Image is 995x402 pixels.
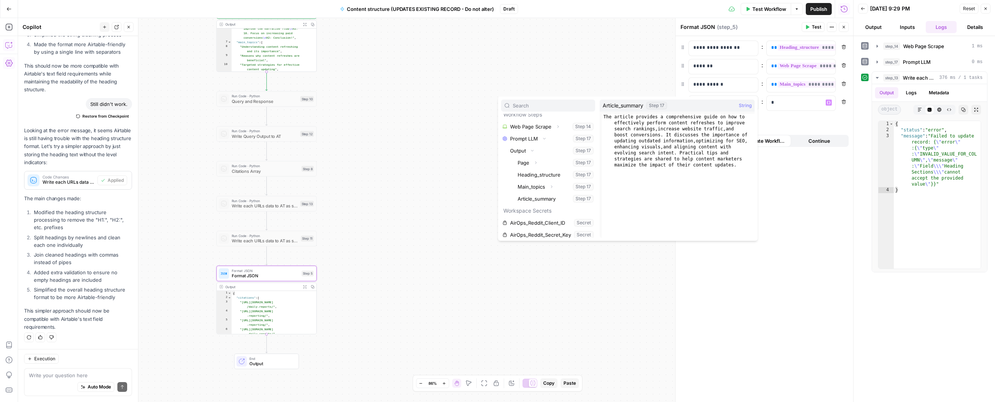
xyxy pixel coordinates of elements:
[501,205,595,217] p: Workspace Secrets
[878,187,894,193] div: 4
[516,193,595,205] button: Select variable Article_summary
[97,175,127,185] button: Applied
[217,327,232,336] div: 6
[24,62,132,94] p: This should now be more compatible with Airtable's text field requirements while maintaining the ...
[752,5,786,13] span: Test Workflow
[509,145,595,157] button: Select variable Output
[926,21,957,33] button: Logs
[232,98,298,104] span: Query and Response
[300,96,314,102] div: Step 10
[217,62,232,71] div: 10
[540,378,558,388] button: Copy
[939,74,983,81] span: 376 ms / 1 tasks
[503,6,515,12] span: Draft
[232,168,299,174] span: Citations Array
[901,87,921,98] button: Logs
[924,87,954,98] button: Metadata
[82,113,129,119] span: Restore from Checkpoint
[501,229,595,241] button: Select variable AirOps_Reddit_Secret_Key
[249,360,293,367] span: Output
[217,300,232,309] div: 3
[739,102,752,109] span: String
[681,23,715,31] textarea: Format JSON
[791,135,847,147] button: Continue
[892,21,923,33] button: Inputs
[883,42,900,50] span: step_14
[216,354,317,369] div: EndOutput
[232,203,298,209] span: Write each URLs data to AT as single records
[216,231,317,246] div: Run Code · PythonWrite each URLs data to AT as single recordsStep 11
[878,121,894,127] div: 1
[86,98,132,110] div: Still didn't work.
[302,271,314,276] div: Step 5
[225,22,299,27] div: Output
[266,246,267,265] g: Edge from step_11 to step_5
[32,286,132,301] li: Simplified the overall heading structure format to be more Airtable-friendly
[232,163,299,169] span: Run Code · Python
[872,84,987,272] div: 376 ms / 1 tasks
[761,79,763,88] span: :
[232,237,298,244] span: Write each URLs data to AT as single records
[216,161,317,177] div: Run Code · PythonCitations ArrayStep 8
[32,41,132,56] li: Made the format more Airtable-friendly by using a single line with separators
[858,21,889,33] button: Output
[501,133,595,145] button: Select variable Prompt LLM
[232,272,299,279] span: Format JSON
[802,22,825,32] button: Test
[77,382,114,392] button: Auto Mode
[761,97,763,106] span: :
[266,177,267,195] g: Edge from step_8 to step_13
[300,131,314,137] div: Step 12
[32,251,132,266] li: Join cleaned headings with commas instead of pipes
[561,378,579,388] button: Paste
[216,196,317,211] div: Run Code · PythonWrite each URLs data to AT as single recordsStep 13
[347,5,494,13] span: Content structure (UPDATES EXISTING RECORD - Do not alter)
[501,217,595,229] button: Select variable AirOps_Reddit_Client_ID
[761,60,763,70] span: :
[217,53,232,62] div: 9
[963,5,975,12] span: Reset
[903,74,936,82] span: Write each URLs data to AT as single records
[808,137,830,145] span: Continue
[646,102,667,109] div: Step 17
[217,295,232,300] div: 2
[232,198,298,204] span: Run Code · Python
[249,356,293,361] span: End
[216,3,317,72] div: Output Improve the narrative flow\nH3: 10. Focus on increasing paid conversions\nH2: Conclusion!"...
[872,72,987,84] button: 376 ms / 1 tasks
[428,380,437,386] span: 86%
[903,58,931,66] span: Prompt LLM
[301,236,314,241] div: Step 11
[516,157,595,169] button: Select variable Page
[216,91,317,107] div: Run Code · PythonQuery and ResponseStep 10
[883,74,900,82] span: step_13
[810,5,827,13] span: Publish
[228,295,231,300] span: Toggle code folding, rows 2 through 13
[543,380,554,387] span: Copy
[564,380,576,387] span: Paste
[24,354,59,364] button: Execution
[232,133,298,139] span: Write Query Output to AT
[875,87,898,98] button: Output
[603,102,643,109] span: Article_summary
[516,181,595,193] button: Select variable Main_topics
[300,201,314,206] div: Step 13
[516,169,595,181] button: Select variable Heading_structure
[872,40,987,52] button: 1 ms
[217,309,232,318] div: 4
[740,137,787,145] span: Terminate Workflow
[225,284,299,289] div: Output
[34,355,55,362] span: Execution
[878,133,894,187] div: 3
[761,42,763,51] span: :
[24,127,132,166] p: Looking at the error message, it seems Airtable is still having trouble with the heading structur...
[878,127,894,133] div: 2
[32,209,132,231] li: Modified the heading structure processing to remove the "H1:", "H2:", etc. prefixes
[266,72,267,91] g: Edge from step_17 to step_10
[717,23,738,31] span: ( step_5 )
[872,56,987,68] button: 0 ms
[228,291,231,295] span: Toggle code folding, rows 1 through 15
[232,128,298,134] span: Run Code · Python
[878,105,901,115] span: object
[889,121,893,127] span: Toggle code folding, rows 1 through 4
